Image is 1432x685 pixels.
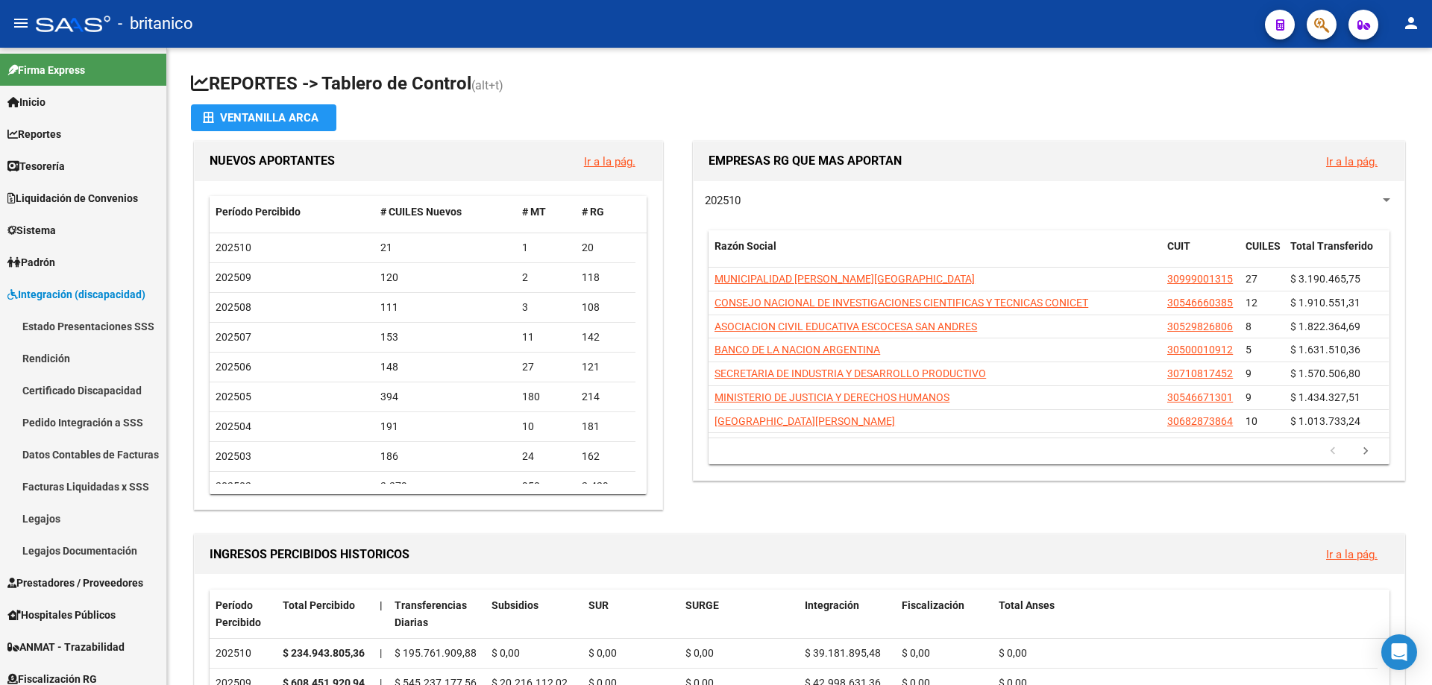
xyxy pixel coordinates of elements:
[896,590,993,639] datatable-header-cell: Fiscalización
[216,361,251,373] span: 202506
[582,388,629,405] div: 214
[380,478,511,495] div: 3.379
[1326,155,1378,168] a: Ir a la pág.
[1290,391,1360,403] span: $ 1.434.327,51
[582,590,679,639] datatable-header-cell: SUR
[679,590,799,639] datatable-header-cell: SURGE
[1246,273,1257,285] span: 27
[1319,443,1347,460] a: go to previous page
[999,647,1027,659] span: $ 0,00
[715,391,949,403] span: MINISTERIO DE JUSTICIA Y DERECHOS HUMANOS
[582,448,629,465] div: 162
[522,206,546,218] span: # MT
[715,297,1088,309] span: CONSEJO NACIONAL DE INVESTIGACIONES CIENTIFICAS Y TECNICAS CONICET
[582,418,629,435] div: 181
[1381,634,1417,670] div: Open Intercom Messenger
[584,155,635,168] a: Ir a la pág.
[210,547,409,561] span: INGRESOS PERCIBIDOS HISTORICOS
[1167,297,1233,309] span: 30546660385
[715,415,895,427] span: [GEOGRAPHIC_DATA][PERSON_NAME]
[1161,230,1240,280] datatable-header-cell: CUIT
[805,647,881,659] span: $ 39.181.895,48
[1167,273,1233,285] span: 30999001315
[191,72,1408,98] h1: REPORTES -> Tablero de Control
[1246,391,1252,403] span: 9
[380,329,511,346] div: 153
[1290,367,1360,379] span: $ 1.570.506,80
[380,448,511,465] div: 186
[1246,321,1252,332] span: 8
[1351,443,1380,460] a: go to next page
[216,271,251,283] span: 202509
[588,599,609,611] span: SUR
[7,286,145,303] span: Integración (discapacidad)
[216,301,251,313] span: 202508
[216,645,271,662] div: 202510
[7,62,85,78] span: Firma Express
[522,239,570,256] div: 1
[1326,548,1378,561] a: Ir a la pág.
[203,104,324,131] div: Ventanilla ARCA
[715,321,977,332] span: ASOCIACION CIVIL EDUCATIVA ESCOCESA SAN ANDRES
[389,590,486,639] datatable-header-cell: Transferencias Diarias
[1167,367,1233,379] span: 30710817452
[492,647,520,659] span: $ 0,00
[471,78,503,92] span: (alt+t)
[715,367,986,379] span: SECRETARIA DE INDUSTRIA Y DESARROLLO PRODUCTIVO
[118,7,193,40] span: - britanico
[1246,297,1257,309] span: 12
[522,269,570,286] div: 2
[715,273,975,285] span: MUNICIPALIDAD [PERSON_NAME][GEOGRAPHIC_DATA]
[993,590,1378,639] datatable-header-cell: Total Anses
[1246,344,1252,356] span: 5
[380,206,462,218] span: # CUILES Nuevos
[7,254,55,271] span: Padrón
[380,359,511,376] div: 148
[685,599,719,611] span: SURGE
[1246,367,1252,379] span: 9
[492,599,538,611] span: Subsidios
[1240,230,1284,280] datatable-header-cell: CUILES
[1167,321,1233,332] span: 30529826806
[7,190,138,206] span: Liquidación de Convenios
[1290,344,1360,356] span: $ 1.631.510,36
[1290,273,1360,285] span: $ 3.190.465,75
[7,94,45,110] span: Inicio
[709,230,1161,280] datatable-header-cell: Razón Social
[582,239,629,256] div: 20
[380,647,382,659] span: |
[582,478,629,495] div: 2.429
[522,299,570,316] div: 3
[380,599,383,611] span: |
[582,329,629,346] div: 142
[1284,230,1389,280] datatable-header-cell: Total Transferido
[216,599,261,628] span: Período Percibido
[715,344,880,356] span: BANCO DE LA NACION ARGENTINA
[216,420,251,432] span: 202504
[7,575,143,591] span: Prestadores / Proveedores
[582,359,629,376] div: 121
[1167,415,1233,427] span: 30682873864
[799,590,896,639] datatable-header-cell: Integración
[216,206,301,218] span: Período Percibido
[522,388,570,405] div: 180
[1167,391,1233,403] span: 30546671301
[12,14,30,32] mat-icon: menu
[588,647,617,659] span: $ 0,00
[522,329,570,346] div: 11
[902,599,964,611] span: Fiscalización
[1314,540,1389,568] button: Ir a la pág.
[380,269,511,286] div: 120
[216,480,251,492] span: 202502
[7,639,125,655] span: ANMAT - Trazabilidad
[486,590,582,639] datatable-header-cell: Subsidios
[1167,344,1233,356] span: 30500010912
[902,647,930,659] span: $ 0,00
[216,242,251,253] span: 202510
[374,196,517,228] datatable-header-cell: # CUILES Nuevos
[576,196,635,228] datatable-header-cell: # RG
[685,647,714,659] span: $ 0,00
[374,590,389,639] datatable-header-cell: |
[7,158,65,174] span: Tesorería
[191,104,336,131] button: Ventanilla ARCA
